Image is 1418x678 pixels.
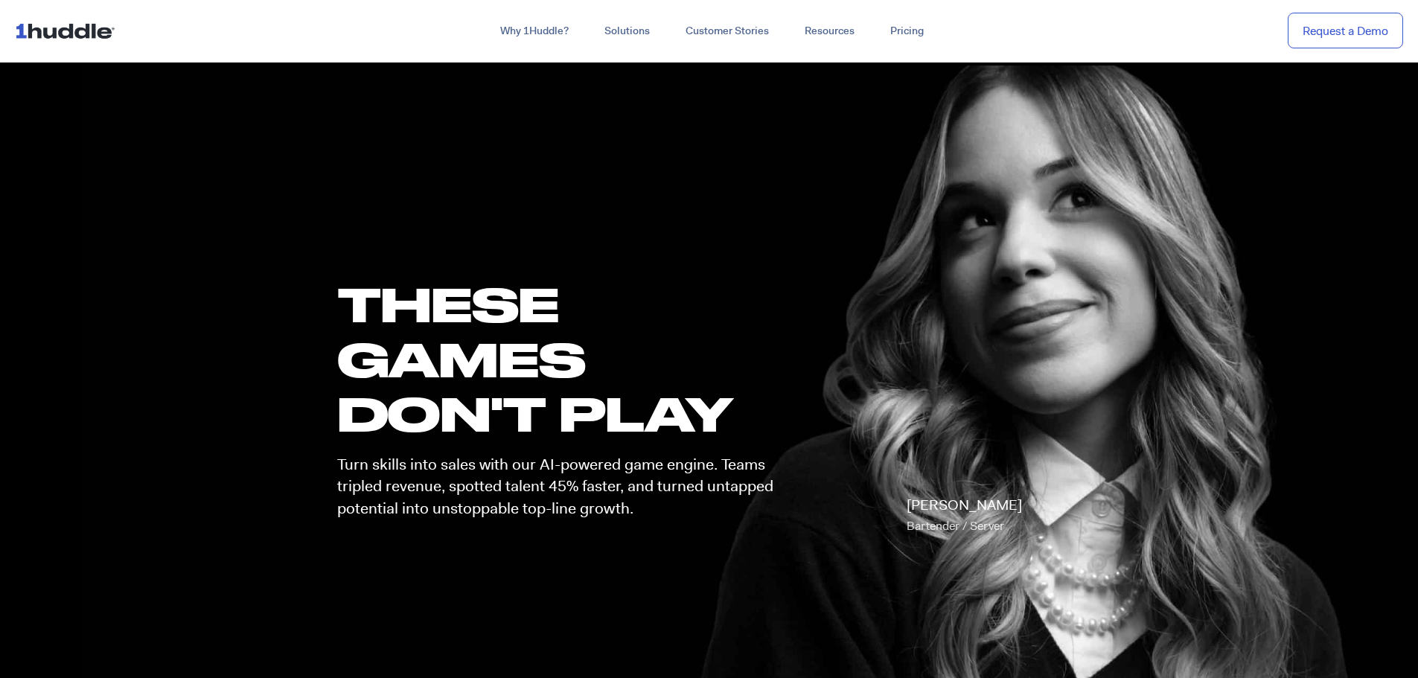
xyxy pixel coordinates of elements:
a: Why 1Huddle? [482,18,587,45]
a: Customer Stories [668,18,787,45]
p: [PERSON_NAME] [907,495,1022,537]
span: Bartender / Server [907,518,1004,534]
p: Turn skills into sales with our AI-powered game engine. Teams tripled revenue, spotted talent 45%... [337,454,787,519]
a: Request a Demo [1288,13,1403,49]
a: Pricing [872,18,942,45]
a: Resources [787,18,872,45]
a: Solutions [587,18,668,45]
img: ... [15,16,121,45]
h1: these GAMES DON'T PLAY [337,277,787,441]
